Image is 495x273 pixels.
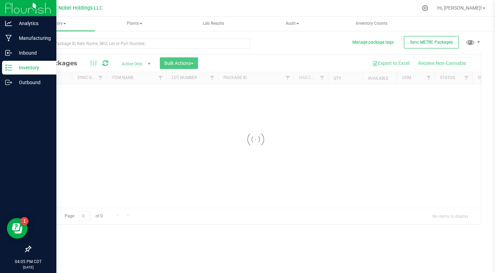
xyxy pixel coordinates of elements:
[352,39,394,45] button: Manage package tags
[12,19,53,27] p: Analytics
[194,21,233,26] span: Lab Results
[7,218,27,239] iframe: Resource center
[332,16,411,31] a: Inventory Counts
[30,38,251,49] input: Search Package ID, Item Name, SKU, Lot or Part Number...
[254,17,331,31] span: Audit
[5,79,12,86] inline-svg: Outbound
[3,259,53,265] p: 04:05 PM CDT
[174,16,253,31] a: Lab Results
[38,5,102,11] span: Midwest Nobel Holdings LLC
[253,16,332,31] a: Audit
[12,34,53,42] p: Manufacturing
[12,78,53,87] p: Outbound
[96,16,174,31] a: Plants
[3,265,53,270] p: [DATE]
[437,5,482,11] span: Hi, [PERSON_NAME]!
[5,35,12,42] inline-svg: Manufacturing
[12,49,53,57] p: Inbound
[12,64,53,72] p: Inventory
[421,5,429,11] div: Manage settings
[5,20,12,27] inline-svg: Analytics
[20,217,29,225] iframe: Resource center unread badge
[5,64,12,71] inline-svg: Inventory
[404,36,459,48] button: Sync METRC Packages
[346,21,397,26] span: Inventory Counts
[410,40,453,45] span: Sync METRC Packages
[5,49,12,56] inline-svg: Inbound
